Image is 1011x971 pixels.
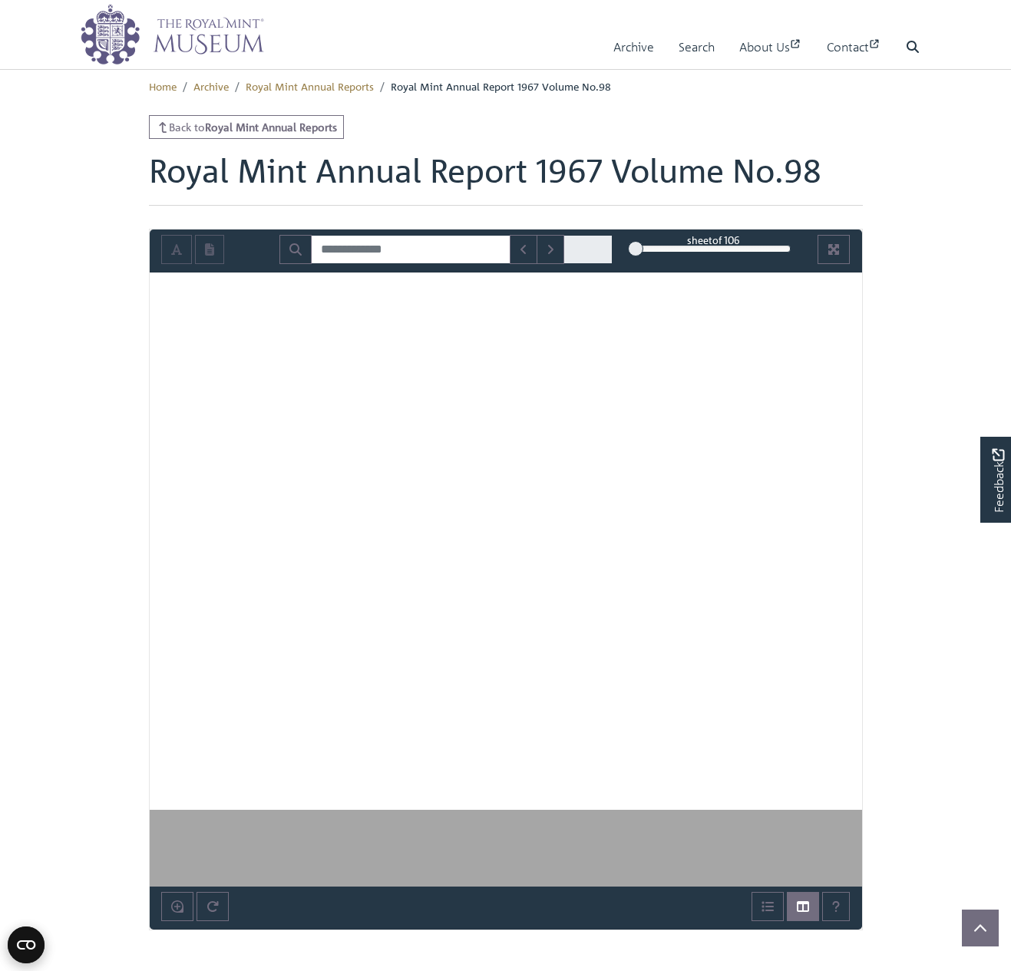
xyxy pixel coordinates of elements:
[246,79,374,93] a: Royal Mint Annual Reports
[636,233,791,247] div: sheet of 106
[752,892,784,921] button: Open metadata window
[787,892,819,921] button: Thumbnails
[161,235,192,264] button: Toggle text selection (Alt+T)
[510,235,537,264] button: Previous Match
[962,910,999,946] button: Scroll to top
[989,449,1007,513] span: Feedback
[679,25,715,69] a: Search
[537,235,564,264] button: Next Match
[822,892,850,921] button: Help
[195,235,224,264] button: Open transcription window
[149,115,345,139] a: Back toRoyal Mint Annual Reports
[8,926,45,963] button: Open CMP widget
[827,25,881,69] a: Contact
[739,25,802,69] a: About Us
[149,79,177,93] a: Home
[311,235,510,264] input: Search for
[391,79,611,93] span: Royal Mint Annual Report 1967 Volume No.98
[193,79,229,93] a: Archive
[161,892,193,921] button: Enable or disable loupe tool (Alt+L)
[197,892,229,921] button: Rotate the book
[80,4,264,65] img: logo_wide.png
[980,437,1011,523] a: Would you like to provide feedback?
[279,235,312,264] button: Search
[149,151,863,205] h1: Royal Mint Annual Report 1967 Volume No.98
[205,120,337,134] strong: Royal Mint Annual Reports
[818,235,850,264] button: Full screen mode
[613,25,654,69] a: Archive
